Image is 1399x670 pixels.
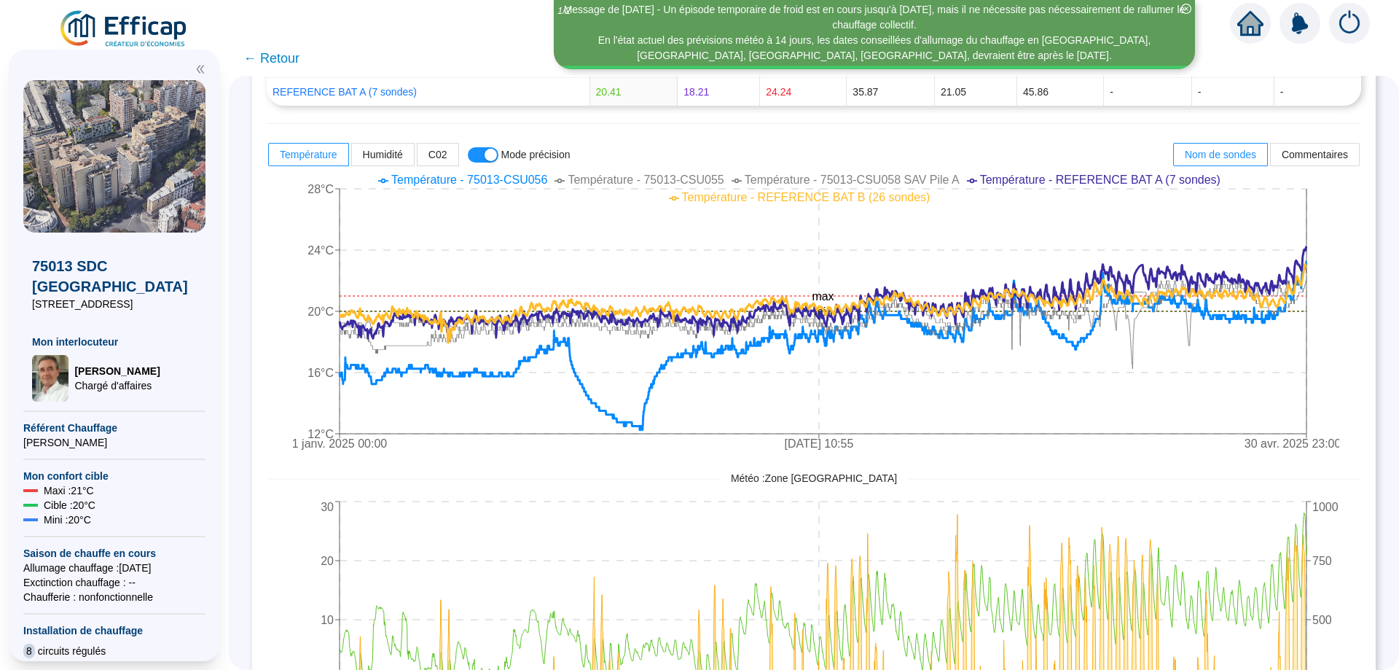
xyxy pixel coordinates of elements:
i: 1 / 2 [557,5,571,16]
tspan: 1000 [1312,501,1339,513]
tspan: 24°C [307,244,334,257]
tspan: min [814,305,833,318]
td: 35.87 [847,78,935,106]
span: [PERSON_NAME] [74,364,160,378]
td: - [1192,78,1274,106]
tspan: 750 [1312,555,1332,567]
td: 21.05 [935,78,1017,106]
tspan: 500 [1312,614,1332,626]
tspan: max [812,290,834,303]
span: Installation de chauffage [23,623,205,638]
span: [PERSON_NAME] [23,435,205,450]
span: Mini : 20 °C [44,513,91,527]
tspan: 20 [321,555,334,567]
td: - [1104,78,1192,106]
span: 8 [23,644,35,658]
span: C02 [428,149,447,160]
span: Température - 75013-CSU056 [391,174,547,186]
span: Nom de sondes [1185,149,1256,160]
img: efficap energie logo [58,9,190,50]
span: Température - 75013-CSU055 [568,174,724,186]
img: Chargé d'affaires [32,355,68,402]
span: [STREET_ADDRESS] [32,297,197,311]
span: Température - 75013-CSU058 SAV Pile A [745,174,960,186]
img: alerts [1329,3,1370,44]
span: ← Retour [243,48,299,69]
span: 24.24 [766,86,791,98]
span: home [1237,10,1263,36]
img: alerts [1280,3,1320,44]
span: double-left [195,64,205,74]
span: Température - REFERENCE BAT B (26 sondes) [682,191,930,203]
span: circuits régulés [38,644,106,658]
span: Humidité [363,149,403,160]
span: Température - REFERENCE BAT A (7 sondes) [980,174,1220,186]
tspan: 10 [321,614,334,626]
tspan: 16°C [307,367,334,379]
span: Commentaires [1282,149,1348,160]
span: Mon confort cible [23,469,205,483]
span: Saison de chauffe en cours [23,546,205,561]
td: - [1274,78,1361,106]
span: Mode précision [501,149,571,160]
span: Maxi : 21 °C [44,483,94,498]
tspan: 30 avr. 2025 23:00 [1245,437,1341,450]
span: Météo : Zone [GEOGRAPHIC_DATA] [721,471,907,486]
tspan: 12°C [307,428,334,440]
span: 75013 SDC [GEOGRAPHIC_DATA] [32,256,197,297]
div: En l'état actuel des prévisions météo à 14 jours, les dates conseillées d'allumage du chauffage e... [556,33,1193,63]
span: Exctinction chauffage : -- [23,575,205,590]
tspan: 20°C [307,305,334,318]
a: REFERENCE BAT A (7 sondes) [273,86,417,98]
span: Cible : 20 °C [44,498,95,513]
tspan: 1 janv. 2025 00:00 [292,437,388,450]
span: Allumage chauffage : [DATE] [23,561,205,575]
span: 18.21 [683,86,709,98]
span: Chargé d'affaires [74,378,160,393]
span: 20.41 [596,86,622,98]
span: Chaufferie : non fonctionnelle [23,590,205,604]
span: Mon interlocuteur [32,335,197,349]
tspan: [DATE] 10:55 [785,437,854,450]
td: 45.86 [1017,78,1104,106]
span: close-circle [1181,4,1191,14]
span: Référent Chauffage [23,421,205,435]
div: Message de [DATE] - Un épisode temporaire de froid est en cours jusqu'à [DATE], mais il ne nécess... [556,2,1193,33]
tspan: 30 [321,501,334,513]
span: Température [280,149,337,160]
